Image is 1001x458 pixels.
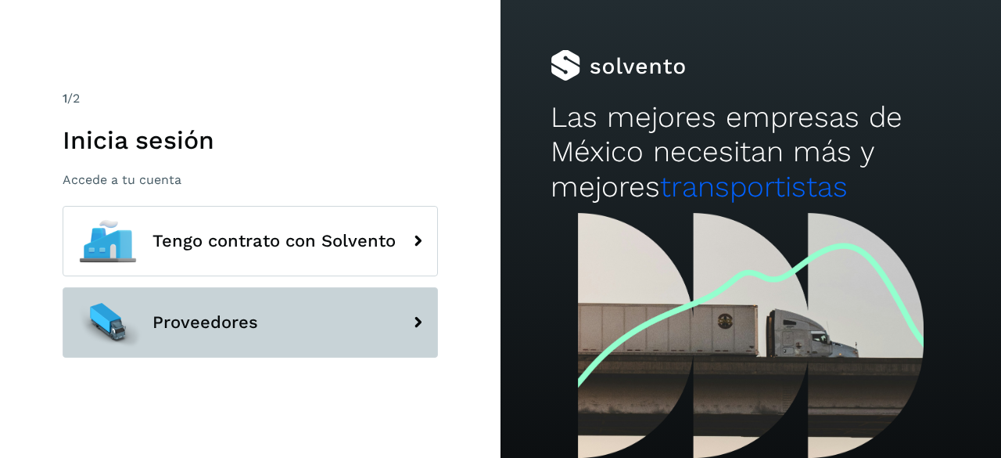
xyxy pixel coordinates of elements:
span: Tengo contrato con Solvento [152,232,396,251]
button: Proveedores [63,287,438,358]
h1: Inicia sesión [63,125,438,155]
span: Proveedores [152,313,258,332]
span: 1 [63,91,67,106]
h2: Las mejores empresas de México necesitan más y mejores [551,100,951,204]
div: /2 [63,89,438,108]
button: Tengo contrato con Solvento [63,206,438,276]
span: transportistas [660,170,848,204]
p: Accede a tu cuenta [63,172,438,187]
